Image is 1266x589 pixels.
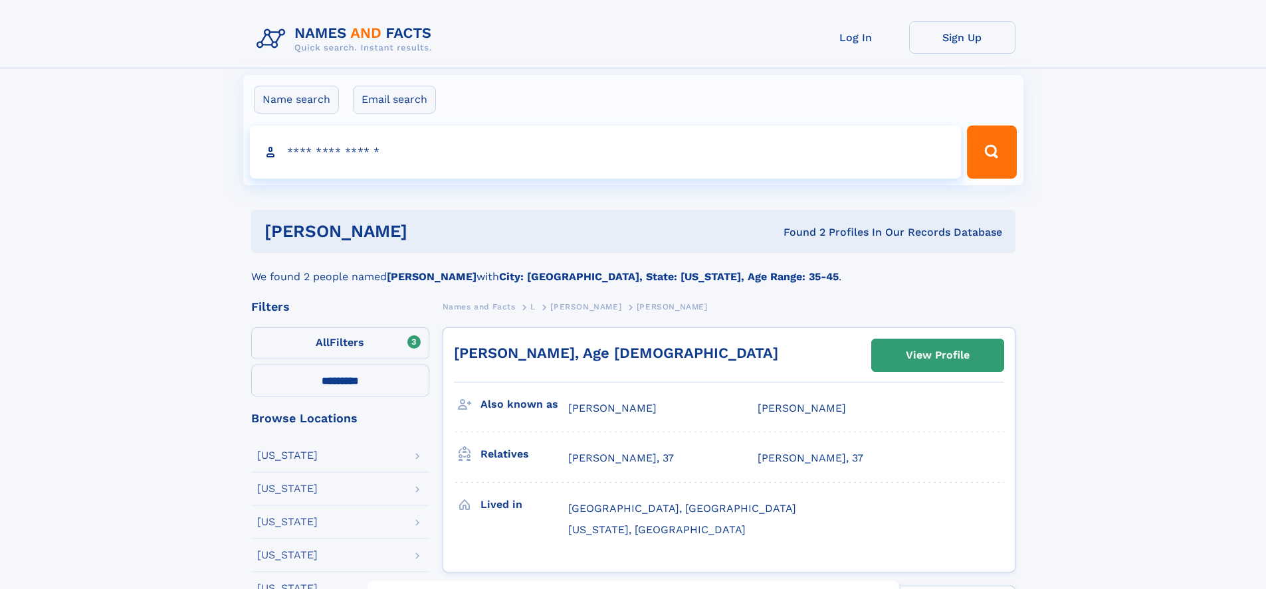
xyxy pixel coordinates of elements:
a: Log In [803,21,909,54]
a: Names and Facts [443,298,516,315]
h3: Relatives [480,443,568,465]
h1: [PERSON_NAME] [264,223,595,240]
a: [PERSON_NAME] [550,298,621,315]
div: We found 2 people named with . [251,253,1015,285]
label: Filters [251,327,429,359]
a: [PERSON_NAME], Age [DEMOGRAPHIC_DATA] [454,345,778,361]
span: L [530,302,536,311]
a: [PERSON_NAME], 37 [568,451,674,465]
b: City: [GEOGRAPHIC_DATA], State: [US_STATE], Age Range: 35-45 [499,270,839,283]
div: Browse Locations [251,412,429,424]
a: [PERSON_NAME], 37 [758,451,863,465]
span: [GEOGRAPHIC_DATA], [GEOGRAPHIC_DATA] [568,502,796,515]
a: Sign Up [909,21,1015,54]
h3: Also known as [480,393,568,416]
img: Logo Names and Facts [251,21,443,57]
span: All [316,336,330,349]
label: Name search [254,86,339,114]
a: View Profile [872,339,1003,371]
span: [PERSON_NAME] [550,302,621,311]
label: Email search [353,86,436,114]
b: [PERSON_NAME] [387,270,476,283]
a: L [530,298,536,315]
span: [PERSON_NAME] [758,402,846,414]
div: [US_STATE] [257,517,318,527]
div: Found 2 Profiles In Our Records Database [595,225,1002,240]
span: [PERSON_NAME] [637,302,708,311]
div: Filters [251,301,429,313]
div: View Profile [906,340,970,371]
span: [PERSON_NAME] [568,402,657,414]
div: [US_STATE] [257,483,318,494]
div: [US_STATE] [257,450,318,461]
h3: Lived in [480,493,568,516]
input: search input [250,126,962,179]
button: Search Button [967,126,1016,179]
span: [US_STATE], [GEOGRAPHIC_DATA] [568,523,746,536]
div: [US_STATE] [257,550,318,560]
